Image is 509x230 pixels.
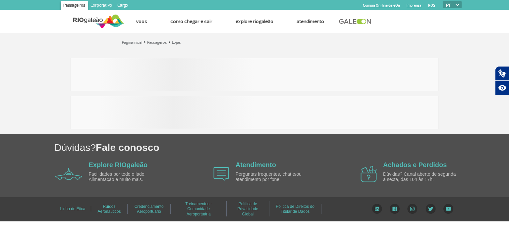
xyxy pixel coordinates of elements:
[122,40,142,45] a: Página inicial
[425,204,436,214] img: Twitter
[136,18,147,25] a: Voos
[88,1,115,11] a: Corporativo
[147,40,167,45] a: Passageiros
[213,167,229,181] img: airplane icon
[495,66,509,95] div: Plugin de acessibilidade da Hand Talk.
[236,172,312,182] p: Perguntas frequentes, chat e/ou atendimento por fone.
[407,204,418,214] img: Instagram
[97,202,121,216] a: Ruídos Aeronáuticos
[60,204,85,213] a: Linha de Ética
[372,204,382,214] img: LinkedIn
[361,166,377,182] img: airplane icon
[168,38,171,46] a: >
[54,141,509,154] h1: Dúvidas?
[89,161,148,168] a: Explore RIOgaleão
[115,1,131,11] a: Cargo
[135,202,164,216] a: Credenciamento Aeroportuário
[238,199,258,219] a: Política de Privacidade Global
[172,40,181,45] a: Lojas
[61,1,88,11] a: Passageiros
[443,204,453,214] img: YouTube
[96,142,159,153] span: Fale conosco
[89,172,165,182] p: Facilidades por todo o lado. Alimentação e muito mais.
[276,202,314,216] a: Política de Direitos do Titular de Dados
[428,3,435,8] a: RQS
[185,199,212,219] a: Treinamentos - Comunidade Aeroportuária
[390,204,400,214] img: Facebook
[407,3,422,8] a: Imprensa
[383,161,447,168] a: Achados e Perdidos
[170,18,212,25] a: Como chegar e sair
[236,18,273,25] a: Explore RIOgaleão
[495,66,509,81] button: Abrir tradutor de língua de sinais.
[297,18,324,25] a: Atendimento
[236,161,276,168] a: Atendimento
[383,172,459,182] p: Dúvidas? Canal aberto de segunda à sexta, das 10h às 17h.
[495,81,509,95] button: Abrir recursos assistivos.
[363,3,400,8] a: Compra On-line GaleOn
[143,38,146,46] a: >
[55,168,82,180] img: airplane icon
